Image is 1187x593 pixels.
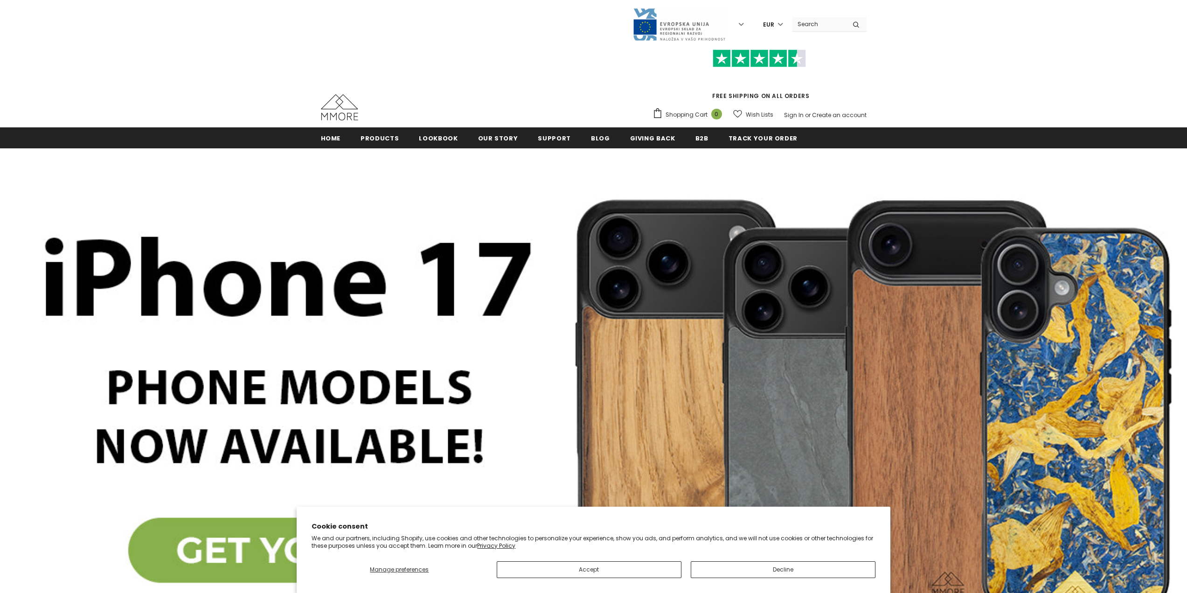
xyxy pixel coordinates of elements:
a: Javni Razpis [632,20,726,28]
a: Lookbook [419,127,458,148]
span: B2B [695,134,708,143]
a: Products [361,127,399,148]
img: MMORE Cases [321,94,358,120]
span: Products [361,134,399,143]
a: Shopping Cart 0 [653,108,727,122]
span: or [805,111,811,119]
a: Track your order [729,127,798,148]
a: Wish Lists [733,106,773,123]
span: Giving back [630,134,675,143]
span: 0 [711,109,722,119]
a: Sign In [784,111,804,119]
span: Blog [591,134,610,143]
span: FREE SHIPPING ON ALL ORDERS [653,54,867,100]
span: Manage preferences [370,565,429,573]
iframe: Customer reviews powered by Trustpilot [653,67,867,91]
button: Accept [497,561,681,578]
span: Lookbook [419,134,458,143]
img: Trust Pilot Stars [713,49,806,68]
button: Decline [691,561,875,578]
span: Shopping Cart [666,110,708,119]
a: Home [321,127,341,148]
a: Our Story [478,127,518,148]
a: B2B [695,127,708,148]
a: Giving back [630,127,675,148]
a: support [538,127,571,148]
span: support [538,134,571,143]
img: Javni Razpis [632,7,726,42]
span: Track your order [729,134,798,143]
span: Home [321,134,341,143]
a: Create an account [812,111,867,119]
a: Blog [591,127,610,148]
button: Manage preferences [312,561,487,578]
h2: Cookie consent [312,522,875,531]
p: We and our partners, including Shopify, use cookies and other technologies to personalize your ex... [312,535,875,549]
span: EUR [763,20,774,29]
span: Our Story [478,134,518,143]
a: Privacy Policy [477,542,515,550]
span: Wish Lists [746,110,773,119]
input: Search Site [792,17,846,31]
